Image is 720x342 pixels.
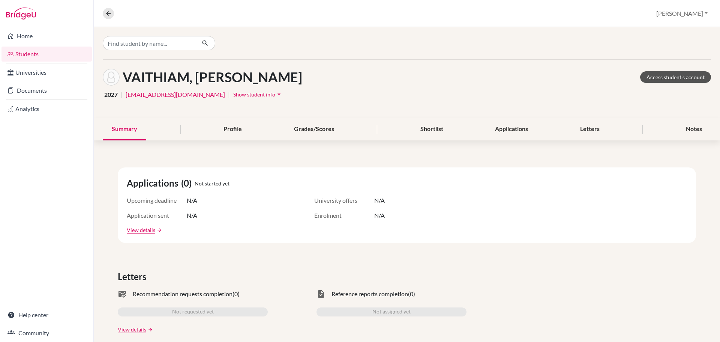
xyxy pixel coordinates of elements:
[411,118,452,140] div: Shortlist
[233,89,283,100] button: Show student infoarrow_drop_down
[6,8,36,20] img: Bridge-U
[104,90,118,99] span: 2027
[146,327,153,332] a: arrow_forward
[195,179,229,187] span: Not started yet
[408,289,415,298] span: (0)
[232,289,240,298] span: (0)
[640,71,711,83] a: Access student's account
[1,325,92,340] a: Community
[127,176,181,190] span: Applications
[172,307,214,316] span: Not requested yet
[155,227,162,233] a: arrow_forward
[316,289,325,298] span: task
[285,118,343,140] div: Grades/Scores
[118,325,146,333] a: View details
[677,118,711,140] div: Notes
[233,91,275,98] span: Show student info
[571,118,609,140] div: Letters
[1,29,92,44] a: Home
[1,307,92,322] a: Help center
[653,6,711,21] button: [PERSON_NAME]
[103,36,196,50] input: Find student by name...
[103,69,120,86] img: SRISHTI VAITHIAM's avatar
[1,83,92,98] a: Documents
[374,196,385,205] span: N/A
[275,90,283,98] i: arrow_drop_down
[127,196,187,205] span: Upcoming deadline
[118,270,149,283] span: Letters
[126,90,225,99] a: [EMAIL_ADDRESS][DOMAIN_NAME]
[314,211,374,220] span: Enrolment
[118,289,127,298] span: mark_email_read
[372,307,411,316] span: Not assigned yet
[228,90,230,99] span: |
[214,118,251,140] div: Profile
[127,211,187,220] span: Application sent
[181,176,195,190] span: (0)
[314,196,374,205] span: University offers
[486,118,537,140] div: Applications
[187,211,197,220] span: N/A
[127,226,155,234] a: View details
[1,101,92,116] a: Analytics
[187,196,197,205] span: N/A
[121,90,123,99] span: |
[374,211,385,220] span: N/A
[331,289,408,298] span: Reference reports completion
[1,47,92,62] a: Students
[1,65,92,80] a: Universities
[133,289,232,298] span: Recommendation requests completion
[103,118,146,140] div: Summary
[123,69,302,85] h1: VAITHIAM, [PERSON_NAME]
